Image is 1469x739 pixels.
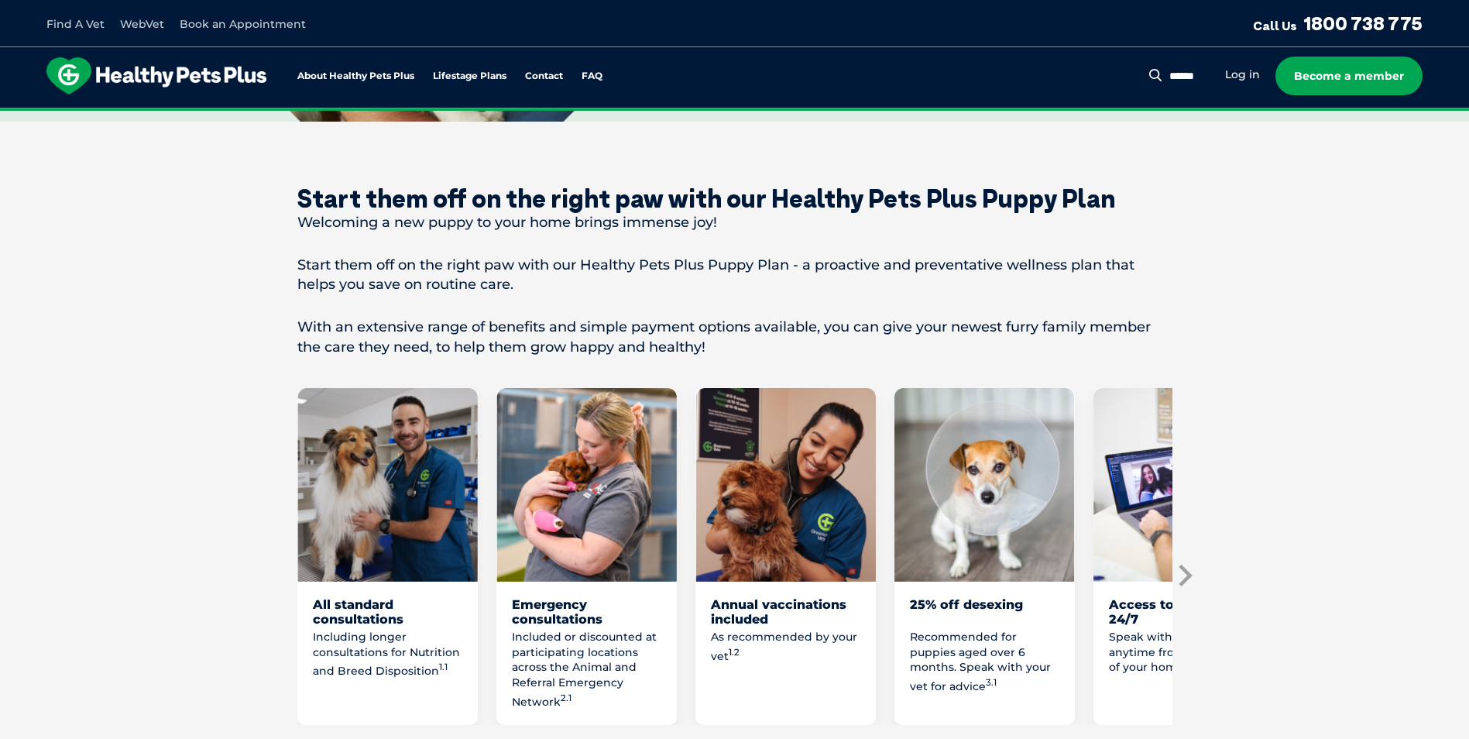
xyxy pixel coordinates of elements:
[297,71,414,81] a: About Healthy Pets Plus
[1275,57,1423,95] a: Become a member
[439,662,448,672] sup: 1.1
[582,71,602,81] a: FAQ
[297,213,1172,232] p: Welcoming a new puppy to your home brings immense joy!
[297,184,1172,213] div: Start them off on the right paw with our Healthy Pets Plus Puppy Plan
[313,630,462,679] p: Including longer consultations for Nutrition and Breed Disposition
[297,318,1172,356] p: With an extensive range of benefits and simple payment options available, you can give your newes...
[561,693,571,703] sup: 2.1
[297,388,478,725] li: 1 of 8
[729,647,740,658] sup: 1.2
[1253,12,1423,35] a: Call Us1800 738 775
[46,17,105,31] a: Find A Vet
[894,388,1075,725] li: 4 of 8
[695,388,876,725] li: 3 of 8
[313,597,462,627] div: All standard consultations
[1093,388,1274,725] li: 5 of 8
[433,71,506,81] a: Lifestage Plans
[120,17,164,31] a: WebVet
[525,71,563,81] a: Contact
[1146,67,1165,83] button: Search
[711,630,860,664] p: As recommended by your vet
[910,597,1059,627] div: 25% off desexing
[180,17,306,31] a: Book an Appointment
[46,57,266,95] img: hpp-logo
[711,597,860,627] div: Annual vaccinations included
[1225,67,1260,82] a: Log in
[297,256,1172,294] p: Start them off on the right paw with our Healthy Pets Plus Puppy Plan - a proactive and preventat...
[1172,564,1196,587] button: Next slide
[445,108,1024,122] span: Proactive, preventative wellness program designed to keep your pet healthier and happier for longer
[1109,597,1258,627] div: Access to WebVet 24/7
[512,630,661,710] p: Included or discounted at participating locations across the Animal and Referral Emergency Network
[1109,630,1258,675] p: Speak with a qualified vet anytime from the comfort of your home
[512,597,661,627] div: Emergency consultations
[910,630,1059,694] p: Recommended for puppies aged over 6 months. Speak with your vet for advice
[1253,18,1297,33] span: Call Us
[496,388,677,725] li: 2 of 8
[986,677,997,688] sup: 3.1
